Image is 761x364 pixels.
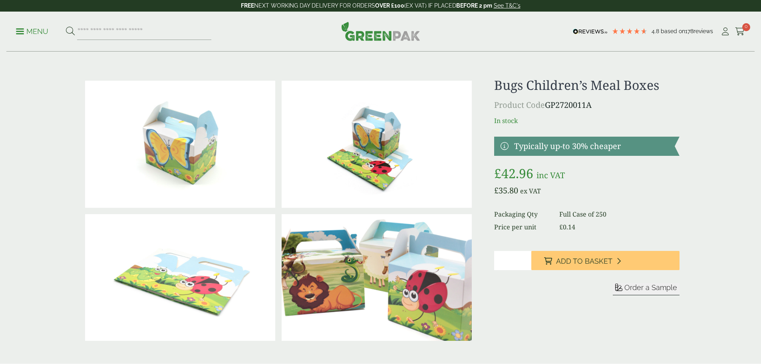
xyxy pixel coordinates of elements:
[720,28,730,36] i: My Account
[685,28,693,34] span: 178
[613,283,680,295] button: Order a Sample
[559,209,679,219] dd: Full Case of 250
[375,2,404,9] strong: OVER £100
[573,29,608,34] img: REVIEWS.io
[456,2,492,9] strong: BEFORE 2 pm
[661,28,685,34] span: Based on
[494,99,679,111] p: GP2720011A
[494,78,679,93] h1: Bugs Children’s Meal Boxes
[612,28,648,35] div: 4.78 Stars
[16,27,48,35] a: Menu
[735,28,745,36] i: Cart
[735,26,745,38] a: 0
[652,28,661,34] span: 4.8
[693,28,713,34] span: reviews
[241,2,254,9] strong: FREE
[556,257,612,266] span: Add to Basket
[494,2,521,9] a: See T&C's
[494,185,499,196] span: £
[494,116,679,125] p: In stock
[559,223,563,231] span: £
[520,187,541,195] span: ex VAT
[494,185,518,196] bdi: 35.80
[531,251,680,270] button: Add to Basket
[282,81,472,208] img: Bug Childrens Meal Box V2
[494,222,550,232] dt: Price per unit
[494,99,545,110] span: Product Code
[742,23,750,31] span: 0
[16,27,48,36] p: Menu
[536,170,565,181] span: inc VAT
[494,209,550,219] dt: Packaging Qty
[559,223,575,231] bdi: 0.14
[85,214,275,341] img: Bug Childrens Meal Box V3
[494,165,533,182] bdi: 42.96
[624,283,677,292] span: Order a Sample
[85,81,275,208] img: Bug Childrens Meal Box
[494,165,501,182] span: £
[341,22,420,41] img: GreenPak Supplies
[282,214,472,341] img: Childrens Meal Box Group V2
